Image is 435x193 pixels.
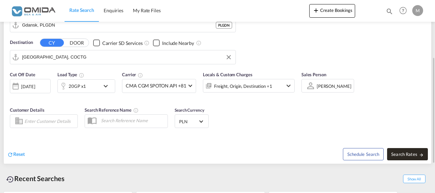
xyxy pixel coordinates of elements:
button: DOOR [65,39,89,47]
button: icon-plus 400-fgCreate Bookings [309,4,355,18]
span: PLN [179,118,198,125]
md-icon: Unchecked: Ignores neighbouring ports when fetching rates.Checked : Includes neighbouring ports w... [196,40,202,46]
div: [DATE] [21,83,35,90]
div: Freight Origin Destination Factory Stuffing [214,81,272,91]
md-input-container: Cartagena, COCTG [10,50,236,64]
input: Search Reference Name [98,115,168,126]
button: CY [40,39,64,47]
span: Reset [13,151,25,157]
md-icon: Unchecked: Search for CY (Container Yard) services for all selected carriers.Checked : Search for... [144,40,150,46]
div: [DATE] [10,79,51,93]
div: Include Nearby [162,40,194,47]
md-datepicker: Select [10,93,15,102]
span: Destination [10,39,33,46]
md-icon: icon-plus 400-fg [312,6,320,14]
div: Help [397,5,412,17]
div: PLGDN [216,22,232,29]
span: My Rate Files [133,7,161,13]
md-icon: icon-information-outline [79,73,84,78]
input: Search by Port [22,52,232,62]
span: Sales Person [301,72,326,77]
md-icon: icon-refresh [7,151,13,158]
div: 20GP x1 [69,81,86,91]
img: 459c566038e111ed959c4fc4f0a4b274.png [10,3,56,18]
div: Recent Searches [3,171,67,186]
span: Load Type [57,72,84,77]
div: [PERSON_NAME] [317,83,351,89]
md-icon: icon-chevron-down [284,82,293,90]
input: Search by Port [22,20,216,30]
md-icon: The selected Trucker/Carrierwill be displayed in the rate results If the rates are from another f... [138,73,143,78]
span: Rate Search [69,7,94,13]
span: Enquiries [104,7,123,13]
md-select: Sales Person: MARCIN STOPA [316,81,352,91]
div: M [412,5,423,16]
button: Clear Input [224,52,234,62]
md-checkbox: Checkbox No Ink [153,39,194,46]
md-select: Select Currency: zł PLNPoland Zloty [178,116,205,126]
div: Carrier SD Services [102,40,143,47]
span: Carrier [122,72,143,77]
span: Customer Details [10,107,44,113]
div: icon-magnify [386,7,393,18]
span: CMA CGM SPOTON API +81 [126,82,186,89]
div: 20GP x1icon-chevron-down [57,79,115,93]
span: Search Currency [175,108,204,113]
span: Show All [403,175,425,183]
span: Cut Off Date [10,72,35,77]
md-checkbox: Checkbox No Ink [93,39,143,46]
span: Search Reference Name [85,107,139,113]
md-icon: icon-arrow-right [419,152,424,157]
md-input-container: Gdansk, PLGDN [10,18,236,32]
input: Enter Customer Details [24,116,75,126]
div: icon-refreshReset [7,151,25,158]
span: Search Rates [391,151,424,157]
span: Help [397,5,409,16]
span: Locals & Custom Charges [203,72,253,77]
button: Note: By default Schedule search will only considerorigin ports, destination ports and cut off da... [343,148,384,160]
button: Search Ratesicon-arrow-right [387,148,428,160]
md-icon: Your search will be saved by the below given name [133,108,139,113]
md-icon: icon-magnify [386,7,393,15]
div: Freight Origin Destination Factory Stuffingicon-chevron-down [203,79,295,93]
md-icon: icon-chevron-down [102,82,113,90]
md-icon: icon-backup-restore [6,175,14,183]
